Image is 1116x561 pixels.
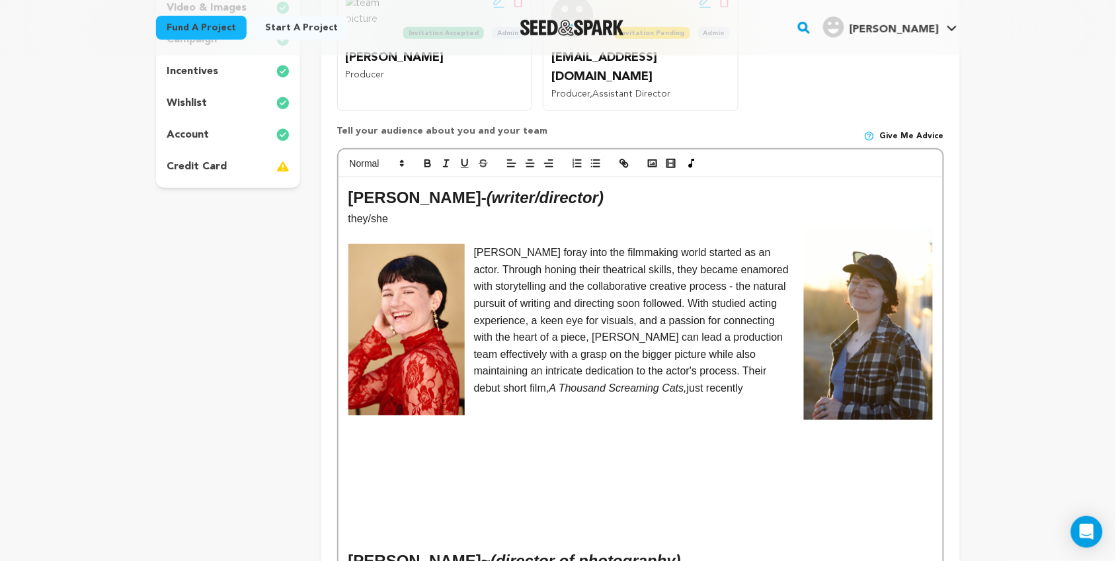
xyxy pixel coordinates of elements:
p: account [167,127,209,143]
button: account [156,124,300,146]
h2: - [348,185,933,210]
img: warning-full.svg [276,159,290,175]
p: [PERSON_NAME] foray into the filmmaking world started as an actor. Through honing their theatrica... [348,244,933,396]
p: [EMAIL_ADDRESS][DOMAIN_NAME] [551,48,729,87]
a: Fund a project [156,16,247,40]
img: check-circle-full.svg [276,95,290,111]
img: 1755732767-kelseysmallersize_50.jpg [348,244,465,415]
a: Kelsey L J.'s Profile [820,14,960,38]
a: Seed&Spark Homepage [520,20,624,36]
button: wishlist [156,93,300,114]
img: 1755732687-DSC0328_81_1_21.jpeg [804,228,933,420]
img: Seed&Spark Logo Dark Mode [520,20,624,36]
span: Assistant Director [592,89,670,99]
span: Producer [346,70,385,79]
div: Open Intercom Messenger [1071,516,1103,548]
p: wishlist [167,95,207,111]
p: credit card [167,159,227,175]
strong: [PERSON_NAME] [348,189,481,206]
a: Start a project [255,16,348,40]
span: Give me advice [880,131,944,142]
img: check-circle-full.svg [276,64,290,79]
em: A Thousand Screaming Cats, [549,382,687,394]
img: check-circle-full.svg [276,127,290,143]
span: [PERSON_NAME] [850,24,939,35]
img: help-circle.svg [864,131,875,142]
p: [PERSON_NAME] [346,48,524,67]
em: (writer/director) [487,189,604,206]
p: , [551,87,729,103]
span: Producer [551,89,590,99]
p: they/she [348,210,933,228]
button: credit card [156,156,300,177]
div: Kelsey L J.'s Profile [823,17,939,38]
img: user.png [823,17,844,38]
p: incentives [167,64,218,79]
button: incentives [156,61,300,82]
span: Kelsey L J.'s Profile [820,14,960,42]
p: Tell your audience about you and your team [337,124,548,148]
